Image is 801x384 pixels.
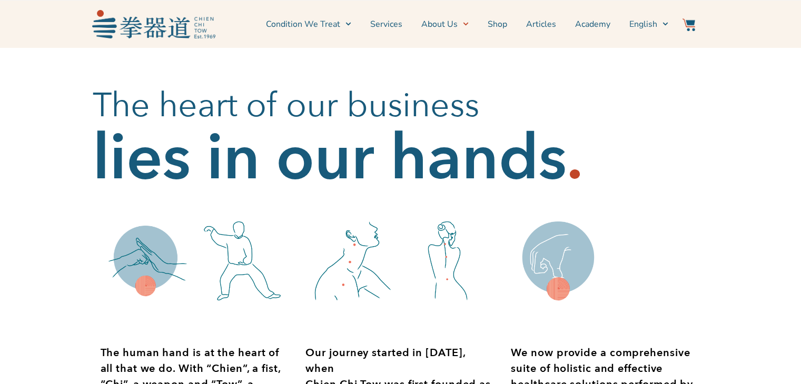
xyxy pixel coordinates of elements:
a: About Us [421,11,469,37]
a: Academy [575,11,610,37]
a: Shop [488,11,507,37]
a: Services [370,11,402,37]
a: Condition We Treat [266,11,351,37]
h2: The heart of our business [93,85,709,127]
a: Articles [526,11,556,37]
h2: lies in our hands [93,137,567,179]
h2: . [567,137,583,179]
nav: Menu [221,11,668,37]
a: English [629,11,668,37]
img: Website Icon-03 [683,18,695,31]
span: English [629,18,657,31]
